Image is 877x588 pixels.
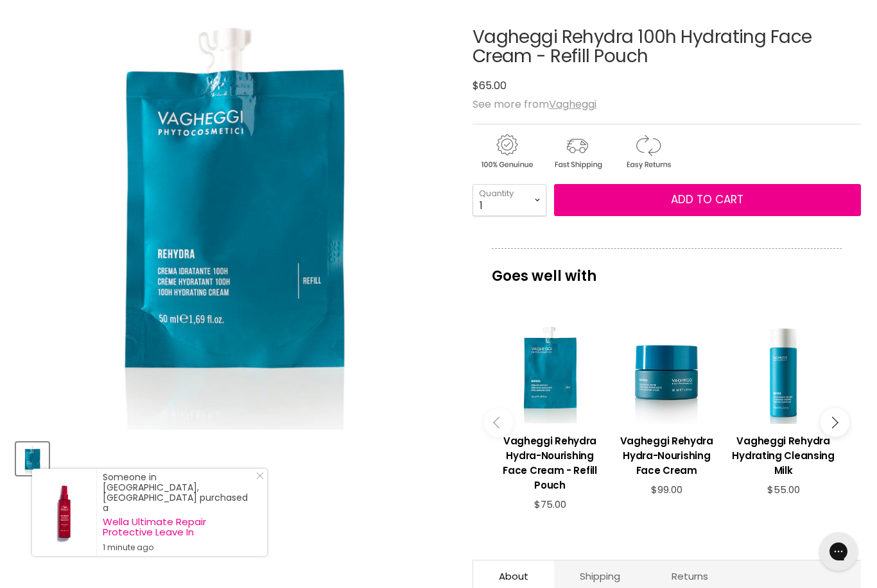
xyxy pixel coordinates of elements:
div: Product thumbnails [14,439,453,475]
span: $99.00 [651,483,682,496]
span: Add to cart [671,192,743,207]
div: Someone in [GEOGRAPHIC_DATA], [GEOGRAPHIC_DATA] purchased a [103,472,254,553]
img: returns.gif [614,132,682,171]
a: Wella Ultimate Repair Protective Leave In [103,517,254,537]
h3: Vagheggi Rehydra Hydra-Nourishing Face Cream - Refill Pouch [498,433,602,492]
a: Vagheggi [549,97,596,112]
iframe: Gorgias live chat messenger [813,528,864,575]
h3: Vagheggi Rehydra Hydrating Cleansing Milk [731,433,835,478]
span: $55.00 [767,483,800,496]
span: $65.00 [473,78,507,93]
small: 1 minute ago [103,542,254,553]
h3: Vagheggi Rehydra Hydra-Nourishing Face Cream [614,433,718,478]
p: Goes well with [492,248,842,290]
a: View product:Vagheggi Rehydra Hydrating Cleansing Milk [731,424,835,484]
span: See more from [473,97,596,112]
span: $75.00 [534,498,566,511]
img: Vagheggi Rehydra 100h Hydrating Face Cream - Refill Pouch [17,444,48,474]
img: genuine.gif [473,132,541,171]
button: Add to cart [554,184,861,216]
a: Visit product page [32,469,96,556]
svg: Close Icon [256,472,264,480]
a: View product:Vagheggi Rehydra Hydra-Nourishing Face Cream - Refill Pouch [498,424,602,499]
select: Quantity [473,184,546,216]
a: Close Notification [251,472,264,485]
img: shipping.gif [543,132,611,171]
h1: Vagheggi Rehydra 100h Hydrating Face Cream - Refill Pouch [473,28,861,67]
button: Vagheggi Rehydra 100h Hydrating Face Cream - Refill Pouch [16,442,49,475]
a: View product:Vagheggi Rehydra Hydra-Nourishing Face Cream [614,424,718,484]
